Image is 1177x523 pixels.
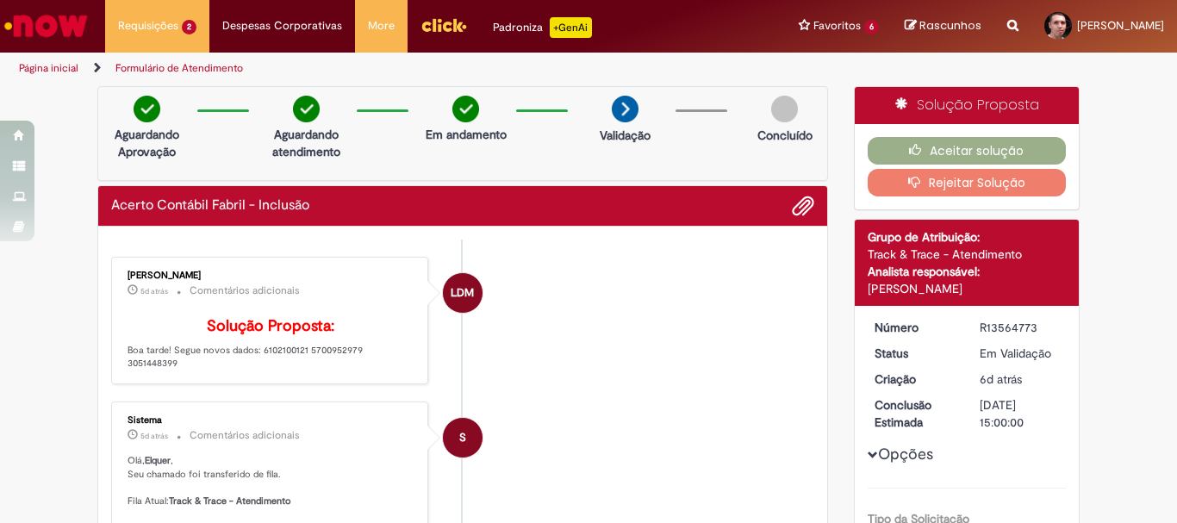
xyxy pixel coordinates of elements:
small: Comentários adicionais [190,428,300,443]
p: Validação [600,127,651,144]
button: Aceitar solução [868,137,1067,165]
div: Grupo de Atribuição: [868,228,1067,246]
div: System [443,418,483,458]
b: Elquer [145,454,171,467]
span: Despesas Corporativas [222,17,342,34]
time: 25/09/2025 10:44:46 [140,431,168,441]
small: Comentários adicionais [190,283,300,298]
p: Em andamento [426,126,507,143]
b: Solução Proposta: [207,316,334,336]
div: Padroniza [493,17,592,38]
a: Formulário de Atendimento [115,61,243,75]
p: Boa tarde! Segue novos dados: 6102100121 5700952979 3051448399 [128,318,414,370]
button: Adicionar anexos [792,195,814,217]
span: 6 [864,20,879,34]
span: [PERSON_NAME] [1077,18,1164,33]
img: img-circle-grey.png [771,96,798,122]
div: R13564773 [980,319,1060,336]
div: Analista responsável: [868,263,1067,280]
img: arrow-next.png [612,96,638,122]
span: Rascunhos [919,17,981,34]
p: Aguardando atendimento [265,126,348,160]
span: 5d atrás [140,431,168,441]
button: Rejeitar Solução [868,169,1067,196]
div: Solução Proposta [855,87,1080,124]
span: LDM [451,272,474,314]
time: 25/09/2025 16:26:58 [140,286,168,296]
img: click_logo_yellow_360x200.png [420,12,467,38]
div: Em Validação [980,345,1060,362]
dt: Número [862,319,968,336]
img: check-circle-green.png [134,96,160,122]
p: Concluído [757,127,813,144]
div: Luciano De Moraes [443,273,483,313]
dt: Conclusão Estimada [862,396,968,431]
h2: Acerto Contábil Fabril - Inclusão Histórico de tíquete [111,198,309,214]
img: ServiceNow [2,9,90,43]
div: Track & Trace - Atendimento [868,246,1067,263]
time: 24/09/2025 20:56:41 [980,371,1022,387]
span: 2 [182,20,196,34]
p: +GenAi [550,17,592,38]
a: Página inicial [19,61,78,75]
span: S [459,417,466,458]
span: More [368,17,395,34]
p: Aguardando Aprovação [105,126,189,160]
ul: Trilhas de página [13,53,772,84]
img: check-circle-green.png [293,96,320,122]
div: [PERSON_NAME] [868,280,1067,297]
img: check-circle-green.png [452,96,479,122]
div: Sistema [128,415,414,426]
div: [DATE] 15:00:00 [980,396,1060,431]
a: Rascunhos [905,18,981,34]
b: Track & Trace - Atendimento [169,495,291,507]
div: [PERSON_NAME] [128,271,414,281]
dt: Criação [862,370,968,388]
span: Requisições [118,17,178,34]
div: 24/09/2025 20:56:41 [980,370,1060,388]
span: 5d atrás [140,286,168,296]
span: Favoritos [813,17,861,34]
dt: Status [862,345,968,362]
span: 6d atrás [980,371,1022,387]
